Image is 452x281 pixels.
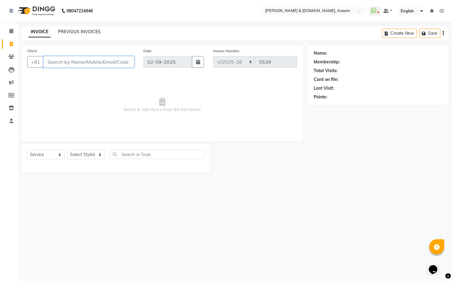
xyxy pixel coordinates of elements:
div: Total Visits: [314,68,338,74]
img: logo [15,2,57,19]
span: Select & add items from the list below [27,75,297,135]
div: Membership: [314,59,340,65]
div: Last Visit: [314,85,334,91]
label: Invoice Number [213,48,239,54]
b: 08047224946 [66,2,93,19]
div: Name: [314,50,328,56]
a: PREVIOUS INVOICES [58,29,101,34]
div: Card on file: [314,76,339,83]
label: Client [27,48,37,54]
div: Points: [314,94,328,100]
button: +91 [27,56,44,68]
button: Create New [382,29,417,38]
input: Search or Scan [110,150,205,159]
a: INVOICE [28,27,51,37]
iframe: chat widget [427,257,446,275]
label: Date [143,48,152,54]
button: Save [419,29,441,38]
input: Search by Name/Mobile/Email/Code [43,56,134,68]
